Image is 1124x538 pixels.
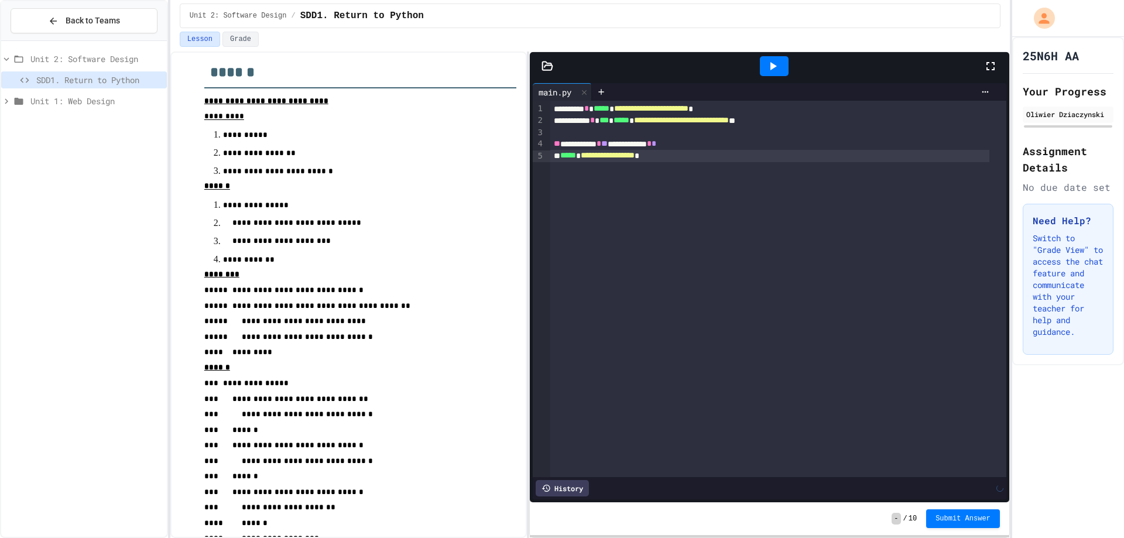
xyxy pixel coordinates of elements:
div: 1 [533,103,544,115]
span: - [892,513,900,525]
p: Switch to "Grade View" to access the chat feature and communicate with your teacher for help and ... [1033,232,1104,338]
h1: 25N6H AA [1023,47,1079,64]
span: SDD1. Return to Python [300,9,424,23]
div: My Account [1022,5,1058,32]
h2: Assignment Details [1023,143,1113,176]
span: Unit 2: Software Design [190,11,287,20]
span: Unit 1: Web Design [30,95,162,107]
span: / [291,11,295,20]
span: Submit Answer [935,514,991,523]
span: Unit 2: Software Design [30,53,162,65]
div: No due date set [1023,180,1113,194]
div: Oliwier Dziaczynski [1026,109,1110,119]
div: 5 [533,150,544,162]
h2: Your Progress [1023,83,1113,100]
button: Back to Teams [11,8,157,33]
span: Back to Teams [66,15,120,27]
button: Grade [222,32,259,47]
span: SDD1. Return to Python [36,74,162,86]
div: History [536,480,589,496]
span: 10 [909,514,917,523]
h3: Need Help? [1033,214,1104,228]
div: 2 [533,115,544,126]
div: 4 [533,138,544,150]
button: Submit Answer [926,509,1000,528]
div: 3 [533,127,544,139]
div: main.py [533,83,592,101]
div: main.py [533,86,577,98]
button: Lesson [180,32,220,47]
span: / [903,514,907,523]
